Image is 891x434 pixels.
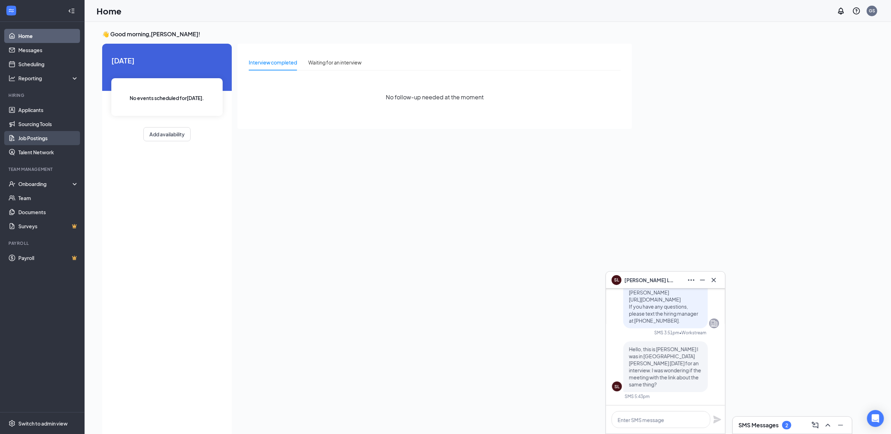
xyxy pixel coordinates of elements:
span: Hello, this is [PERSON_NAME] I was in [GEOGRAPHIC_DATA][PERSON_NAME] [DATE] for an interview. I w... [629,346,701,387]
h3: 👋 Good morning, [PERSON_NAME] ! [102,30,632,38]
span: [DATE] [111,55,223,66]
a: Documents [18,205,79,219]
button: Minimize [835,420,846,431]
h1: Home [97,5,122,17]
svg: ComposeMessage [811,421,819,429]
div: SL [614,384,619,390]
a: SurveysCrown [18,219,79,233]
a: Applicants [18,103,79,117]
button: Ellipses [686,274,697,286]
svg: WorkstreamLogo [8,7,15,14]
svg: Minimize [836,421,845,429]
button: Minimize [697,274,708,286]
span: • Workstream [679,330,706,336]
span: No follow-up needed at the moment [386,93,484,101]
div: Payroll [8,240,77,246]
div: GS [869,8,875,14]
svg: Notifications [837,7,845,15]
a: Scheduling [18,57,79,71]
div: Open Intercom Messenger [867,410,884,427]
svg: Cross [710,276,718,284]
div: 2 [785,422,788,428]
svg: Minimize [698,276,707,284]
span: [PERSON_NAME] Little [624,276,674,284]
div: Reporting [18,75,79,82]
svg: UserCheck [8,180,16,187]
div: Hiring [8,92,77,98]
div: Waiting for an interview [308,58,361,66]
svg: Company [710,319,718,328]
a: Team [18,191,79,205]
div: Interview completed [249,58,297,66]
div: SMS 5:43pm [625,393,650,399]
a: Sourcing Tools [18,117,79,131]
svg: QuestionInfo [852,7,861,15]
svg: Analysis [8,75,16,82]
span: No events scheduled for [DATE] . [130,94,204,102]
div: Onboarding [18,180,73,187]
a: Talent Network [18,145,79,159]
button: ComposeMessage [810,420,821,431]
div: Switch to admin view [18,420,68,427]
button: Cross [708,274,719,286]
a: Home [18,29,79,43]
svg: Collapse [68,7,75,14]
button: Add availability [143,127,191,141]
div: SMS 3:51pm [654,330,679,336]
a: Job Postings [18,131,79,145]
svg: Ellipses [687,276,695,284]
svg: Plane [713,415,722,424]
button: ChevronUp [822,420,834,431]
a: PayrollCrown [18,251,79,265]
svg: Settings [8,420,16,427]
div: Team Management [8,166,77,172]
h3: SMS Messages [738,421,779,429]
svg: ChevronUp [824,421,832,429]
a: Messages [18,43,79,57]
